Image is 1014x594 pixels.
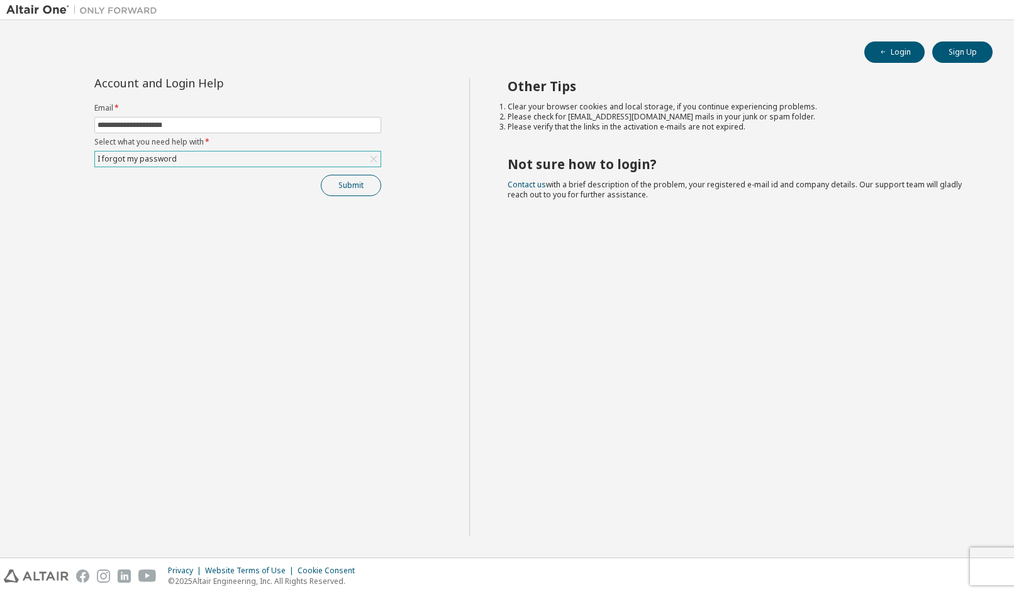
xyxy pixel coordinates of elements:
[508,78,971,94] h2: Other Tips
[298,566,362,576] div: Cookie Consent
[508,122,971,132] li: Please verify that the links in the activation e-mails are not expired.
[864,41,925,63] button: Login
[508,112,971,122] li: Please check for [EMAIL_ADDRESS][DOMAIN_NAME] mails in your junk or spam folder.
[96,152,179,166] div: I forgot my password
[76,569,89,583] img: facebook.svg
[4,569,69,583] img: altair_logo.svg
[168,576,362,586] p: © 2025 Altair Engineering, Inc. All Rights Reserved.
[6,4,164,16] img: Altair One
[94,103,381,113] label: Email
[508,102,971,112] li: Clear your browser cookies and local storage, if you continue experiencing problems.
[94,78,324,88] div: Account and Login Help
[321,175,381,196] button: Submit
[508,156,971,172] h2: Not sure how to login?
[205,566,298,576] div: Website Terms of Use
[97,569,110,583] img: instagram.svg
[118,569,131,583] img: linkedin.svg
[95,151,381,167] div: I forgot my password
[94,137,381,147] label: Select what you need help with
[932,41,993,63] button: Sign Up
[168,566,205,576] div: Privacy
[508,179,962,200] span: with a brief description of the problem, your registered e-mail id and company details. Our suppo...
[508,179,546,190] a: Contact us
[138,569,157,583] img: youtube.svg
